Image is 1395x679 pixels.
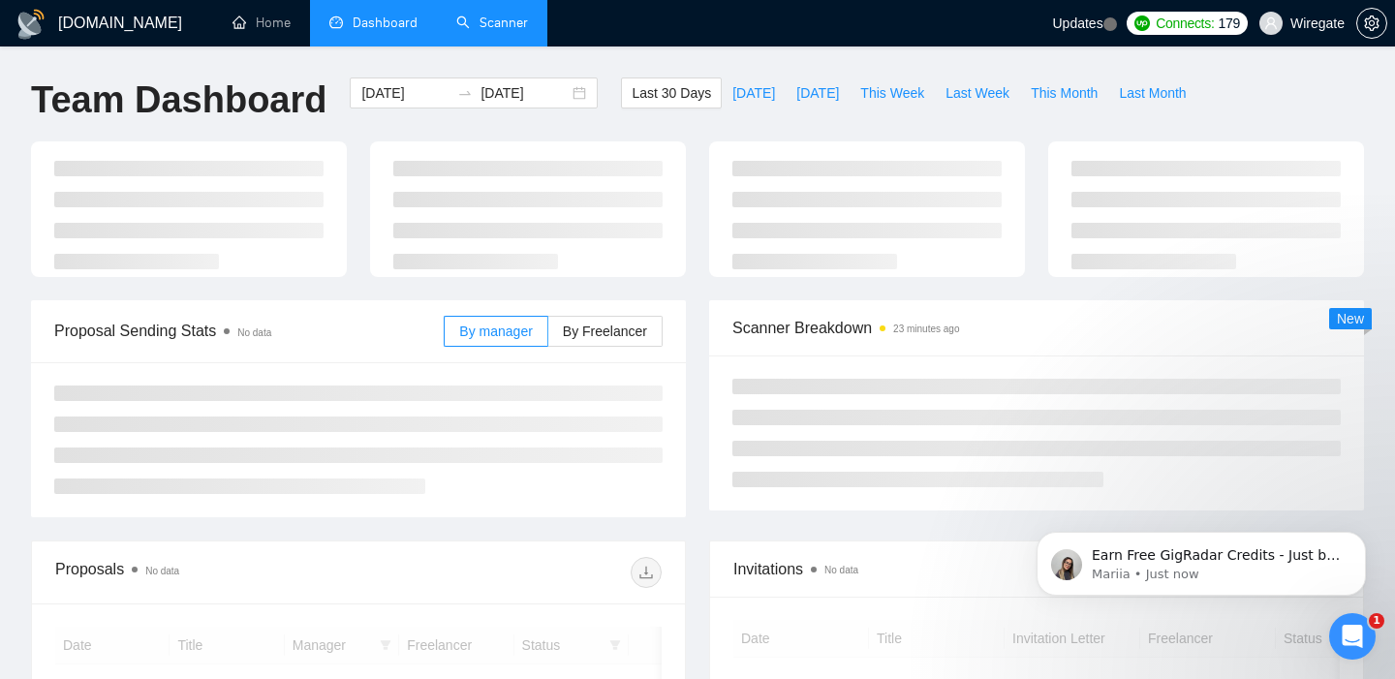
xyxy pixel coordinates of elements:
span: New [1337,311,1364,326]
a: homeHome [232,15,291,31]
span: 1 [1369,613,1384,629]
input: End date [480,82,569,104]
h1: Team Dashboard [31,77,326,123]
span: Last Month [1119,82,1186,104]
span: No data [145,566,179,576]
span: This Week [860,82,924,104]
button: [DATE] [722,77,786,108]
img: logo [15,9,46,40]
span: setting [1357,15,1386,31]
button: Last Week [935,77,1020,108]
span: to [457,85,473,101]
a: setting [1356,15,1387,31]
span: user [1264,16,1278,30]
span: dashboard [329,15,343,29]
input: Start date [361,82,449,104]
span: Connects: [1156,13,1214,34]
button: [DATE] [786,77,850,108]
span: By manager [459,324,532,339]
iframe: Intercom notifications message [1007,491,1395,627]
span: No data [237,327,271,338]
span: This Month [1031,82,1098,104]
span: Last Week [945,82,1009,104]
span: Invitations [733,557,1340,581]
span: By Freelancer [563,324,647,339]
span: 179 [1219,13,1240,34]
button: Last Month [1108,77,1196,108]
button: setting [1356,8,1387,39]
span: Scanner Breakdown [732,316,1341,340]
span: Updates [1053,15,1103,31]
span: Last 30 Days [632,82,711,104]
button: This Week [850,77,935,108]
span: [DATE] [796,82,839,104]
span: swap-right [457,85,473,101]
span: [DATE] [732,82,775,104]
div: Proposals [55,557,358,588]
a: searchScanner [456,15,528,31]
iframe: Intercom live chat [1329,613,1376,660]
span: Dashboard [353,15,418,31]
img: upwork-logo.png [1134,15,1150,31]
button: This Month [1020,77,1108,108]
span: No data [824,565,858,575]
span: Proposal Sending Stats [54,319,444,343]
time: 23 minutes ago [893,324,959,334]
button: Last 30 Days [621,77,722,108]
